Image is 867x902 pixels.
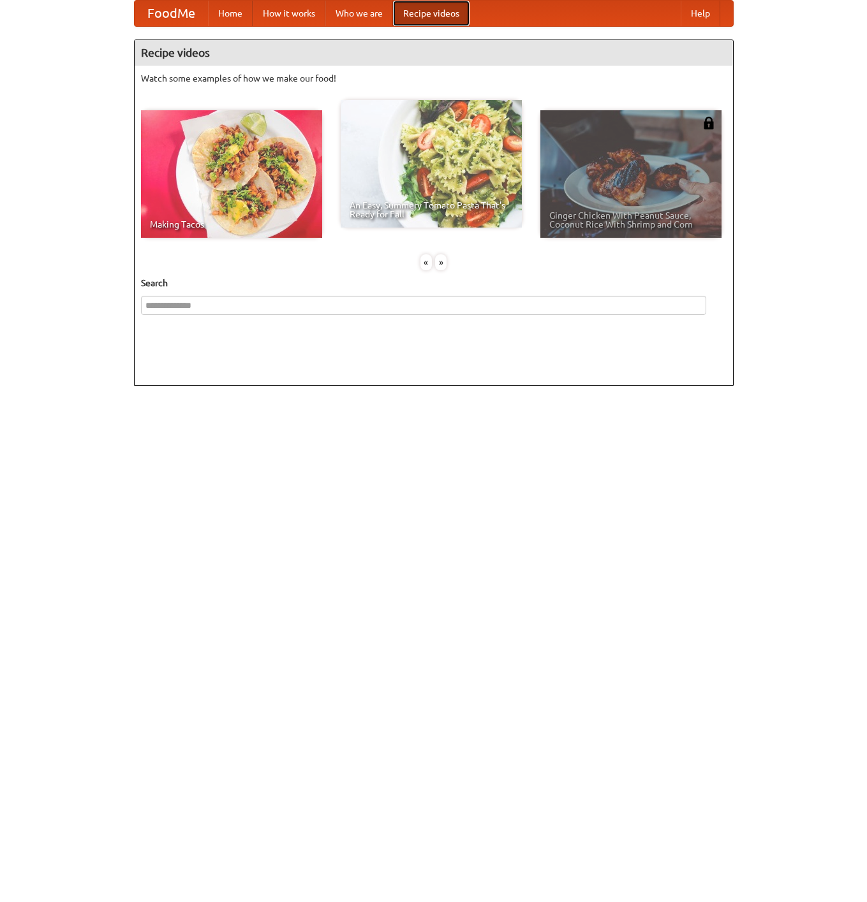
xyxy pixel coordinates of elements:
a: Who we are [325,1,393,26]
span: An Easy, Summery Tomato Pasta That's Ready for Fall [350,201,513,219]
a: Help [681,1,720,26]
a: Home [208,1,253,26]
a: Recipe videos [393,1,470,26]
a: How it works [253,1,325,26]
h4: Recipe videos [135,40,733,66]
h5: Search [141,277,727,289]
div: « [420,254,432,270]
a: An Easy, Summery Tomato Pasta That's Ready for Fall [341,100,522,228]
a: Making Tacos [141,110,322,238]
p: Watch some examples of how we make our food! [141,72,727,85]
div: » [435,254,447,270]
a: FoodMe [135,1,208,26]
span: Making Tacos [150,220,313,229]
img: 483408.png [702,117,715,129]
